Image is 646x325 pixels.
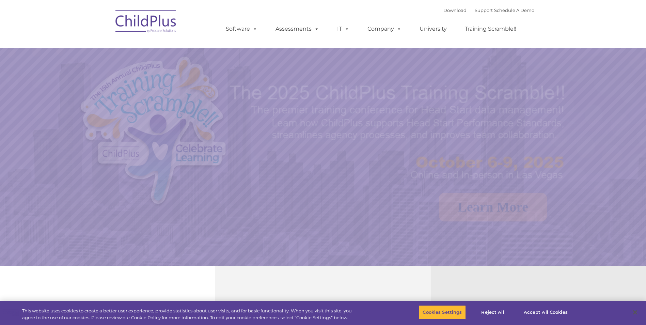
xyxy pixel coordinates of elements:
a: Training Scramble!! [458,22,523,36]
a: Support [475,7,493,13]
a: Assessments [269,22,326,36]
button: Accept All Cookies [520,305,571,320]
a: IT [330,22,356,36]
button: Close [628,305,643,320]
img: ChildPlus by Procare Solutions [112,5,180,40]
font: | [443,7,534,13]
a: Company [361,22,408,36]
a: Learn More [439,193,547,221]
a: Software [219,22,264,36]
a: University [413,22,454,36]
button: Reject All [472,305,514,320]
a: Schedule A Demo [494,7,534,13]
button: Cookies Settings [419,305,466,320]
div: This website uses cookies to create a better user experience, provide statistics about user visit... [22,308,355,321]
a: Download [443,7,467,13]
